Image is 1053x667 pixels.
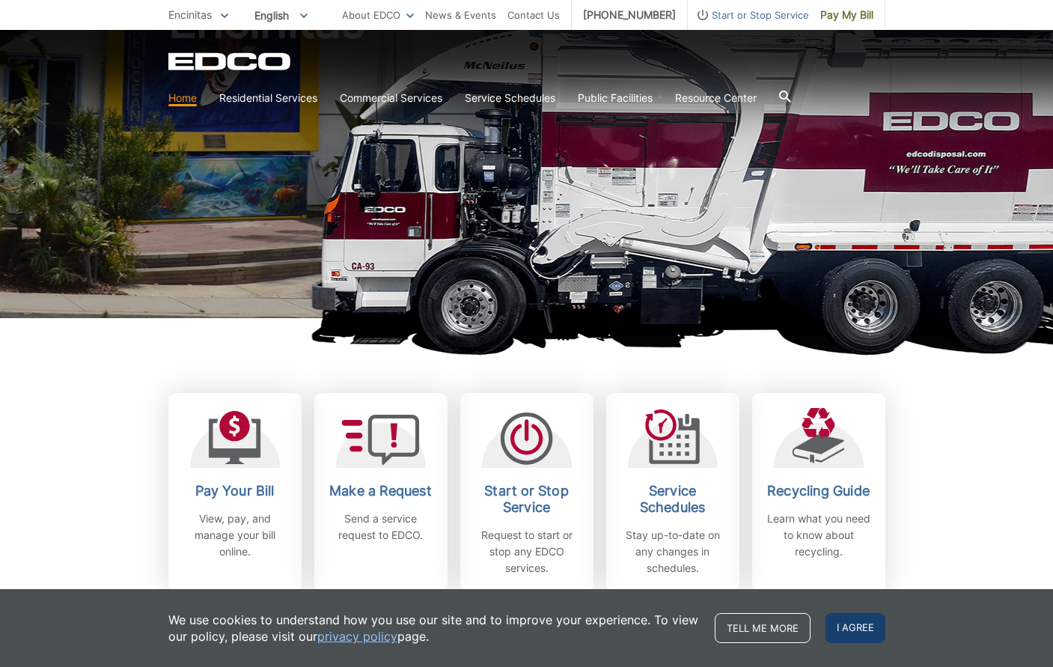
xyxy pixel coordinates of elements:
[180,483,290,499] h2: Pay Your Bill
[168,8,212,21] span: Encinitas
[425,7,496,23] a: News & Events
[825,613,885,643] span: I agree
[715,613,811,643] a: Tell me more
[340,90,442,106] a: Commercial Services
[326,483,436,499] h2: Make a Request
[168,393,302,591] a: Pay Your Bill View, pay, and manage your bill online.
[168,52,293,70] a: EDCD logo. Return to the homepage.
[763,511,874,560] p: Learn what you need to know about recycling.
[219,90,317,106] a: Residential Services
[243,3,319,28] span: English
[606,393,739,591] a: Service Schedules Stay up-to-date on any changes in schedules.
[180,511,290,560] p: View, pay, and manage your bill online.
[763,483,874,499] h2: Recycling Guide
[314,393,448,591] a: Make a Request Send a service request to EDCO.
[168,612,700,645] p: We use cookies to understand how you use our site and to improve your experience. To view our pol...
[168,90,197,106] a: Home
[617,527,728,576] p: Stay up-to-date on any changes in schedules.
[326,511,436,543] p: Send a service request to EDCO.
[617,483,728,516] h2: Service Schedules
[820,7,873,23] span: Pay My Bill
[507,7,560,23] a: Contact Us
[471,527,582,576] p: Request to start or stop any EDCO services.
[465,90,555,106] a: Service Schedules
[342,7,414,23] a: About EDCO
[578,90,653,106] a: Public Facilities
[317,628,397,645] a: privacy policy
[675,90,757,106] a: Resource Center
[752,393,885,591] a: Recycling Guide Learn what you need to know about recycling.
[471,483,582,516] h2: Start or Stop Service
